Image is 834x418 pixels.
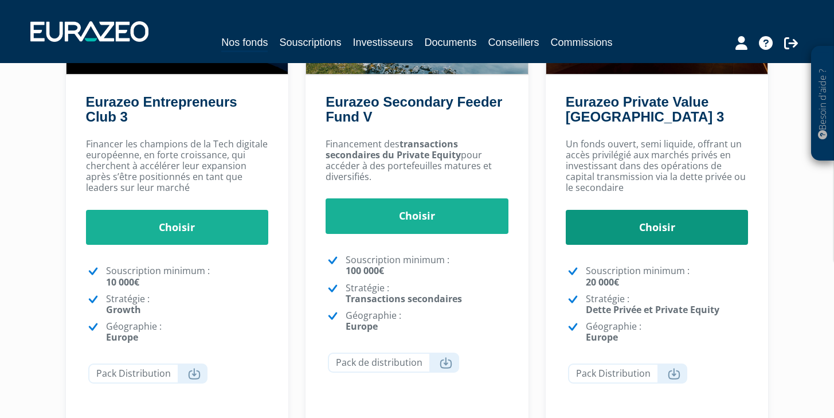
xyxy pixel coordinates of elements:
strong: 100 000€ [346,264,384,277]
a: Souscriptions [279,34,341,50]
p: Stratégie : [586,294,749,315]
a: Conseillers [488,34,539,50]
a: Pack Distribution [88,364,207,384]
a: Eurazeo Private Value [GEOGRAPHIC_DATA] 3 [566,94,724,124]
a: Documents [425,34,477,50]
a: Eurazeo Secondary Feeder Fund V [326,94,502,124]
p: Financement des pour accéder à des portefeuilles matures et diversifiés. [326,139,508,183]
strong: Dette Privée et Private Equity [586,303,719,316]
strong: Transactions secondaires [346,292,462,305]
a: Choisir [86,210,269,245]
p: Un fonds ouvert, semi liquide, offrant un accès privilégié aux marchés privés en investissant dan... [566,139,749,194]
a: Eurazeo Entrepreneurs Club 3 [86,94,237,124]
p: Géographie : [346,310,508,332]
a: Investisseurs [353,34,413,50]
p: Financer les champions de la Tech digitale européenne, en forte croissance, qui cherchent à accél... [86,139,269,194]
p: Souscription minimum : [586,265,749,287]
p: Besoin d'aide ? [816,52,829,155]
a: Choisir [326,198,508,234]
a: Pack de distribution [328,353,459,373]
p: Souscription minimum : [346,255,508,276]
p: Stratégie : [346,283,508,304]
p: Géographie : [106,321,269,343]
p: Souscription minimum : [106,265,269,287]
a: Pack Distribution [568,364,687,384]
strong: Europe [106,331,138,343]
strong: Europe [346,320,378,333]
img: 1732889491-logotype_eurazeo_blanc_rvb.png [30,21,148,42]
strong: 20 000€ [586,276,619,288]
p: Géographie : [586,321,749,343]
strong: Europe [586,331,618,343]
p: Stratégie : [106,294,269,315]
a: Commissions [551,34,613,50]
a: Nos fonds [221,34,268,52]
strong: Growth [106,303,141,316]
strong: 10 000€ [106,276,139,288]
a: Choisir [566,210,749,245]
strong: transactions secondaires du Private Equity [326,138,461,161]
